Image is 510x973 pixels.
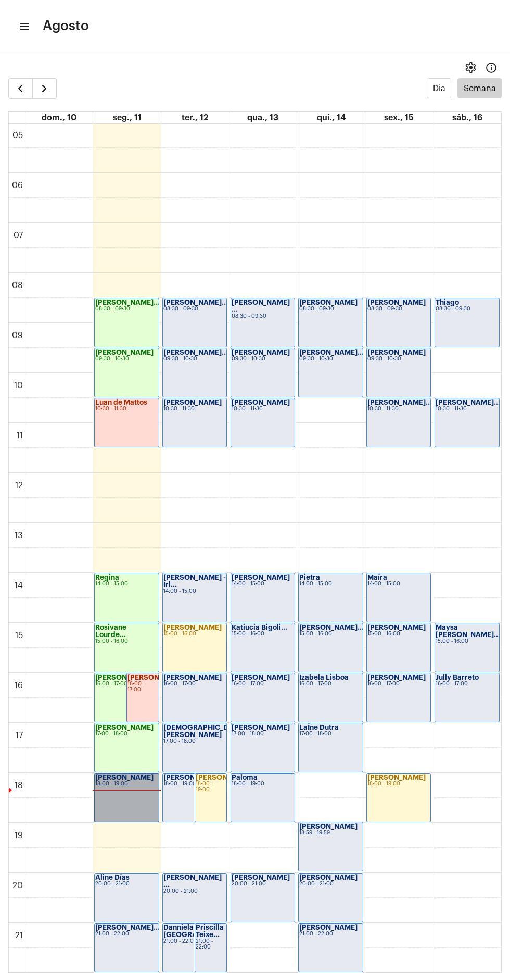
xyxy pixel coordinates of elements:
[299,731,362,737] div: 17:00 - 18:00
[13,631,25,640] div: 15
[10,331,25,340] div: 09
[232,724,290,731] strong: [PERSON_NAME]
[163,589,226,594] div: 14:00 - 15:00
[10,881,25,890] div: 20
[367,631,430,637] div: 15:00 - 16:00
[299,881,362,887] div: 20:00 - 21:00
[163,574,226,588] strong: [PERSON_NAME] - Irl...
[95,724,154,731] strong: [PERSON_NAME]
[367,399,432,406] strong: [PERSON_NAME]...
[367,306,430,312] div: 08:30 - 09:30
[196,774,254,781] strong: [PERSON_NAME]
[436,681,499,687] div: 16:00 - 17:00
[163,724,244,738] strong: [DEMOGRAPHIC_DATA][PERSON_NAME]
[427,78,451,98] button: Dia
[299,931,362,937] div: 21:00 - 22:00
[436,406,499,412] div: 10:30 - 11:30
[95,924,160,931] strong: [PERSON_NAME]...
[163,674,222,681] strong: [PERSON_NAME]
[464,61,477,74] span: settings
[232,731,294,737] div: 17:00 - 18:00
[299,349,364,356] strong: [PERSON_NAME]...
[382,112,416,123] a: 15 de agosto de 2025
[163,349,228,356] strong: [PERSON_NAME]...
[95,681,158,687] div: 16:00 - 17:00
[95,574,119,581] strong: Regina
[163,681,226,687] div: 16:00 - 17:00
[481,57,502,78] button: Info
[15,431,25,440] div: 11
[232,624,287,631] strong: Katiucia Bigoli...
[436,299,459,306] strong: Thiago
[367,674,426,681] strong: [PERSON_NAME]
[436,674,479,681] strong: Jully Barreto
[14,731,25,740] div: 17
[12,581,25,590] div: 14
[485,61,498,74] mat-icon: Info
[10,281,25,290] div: 08
[299,299,358,306] strong: [PERSON_NAME]
[95,349,154,356] strong: [PERSON_NAME]
[299,924,358,931] strong: [PERSON_NAME]
[163,399,222,406] strong: [PERSON_NAME]
[19,20,29,33] mat-icon: sidenav icon
[196,781,226,793] div: 18:00 - 19:00
[8,78,33,99] button: Semana Anterior
[180,112,210,123] a: 12 de agosto de 2025
[127,674,192,681] strong: [PERSON_NAME]...
[163,356,226,362] div: 09:30 - 10:30
[163,781,226,787] div: 18:00 - 19:00
[95,731,158,737] div: 17:00 - 18:00
[299,581,362,587] div: 14:00 - 15:00
[163,299,228,306] strong: [PERSON_NAME]...
[232,299,290,313] strong: [PERSON_NAME] ...
[163,889,226,894] div: 20:00 - 21:00
[232,349,290,356] strong: [PERSON_NAME]
[450,112,484,123] a: 16 de agosto de 2025
[299,306,362,312] div: 08:30 - 09:30
[367,574,387,581] strong: Maíra
[367,774,426,781] strong: [PERSON_NAME]
[95,639,158,644] div: 15:00 - 16:00
[436,306,499,312] div: 08:30 - 09:30
[95,931,158,937] div: 21:00 - 22:00
[43,18,89,34] span: Agosto
[196,939,226,950] div: 21:00 - 22:00
[367,406,430,412] div: 10:30 - 11:30
[367,299,426,306] strong: [PERSON_NAME]
[12,531,25,540] div: 13
[163,631,226,637] div: 15:00 - 16:00
[12,681,25,690] div: 16
[111,112,144,123] a: 11 de agosto de 2025
[12,831,25,840] div: 19
[299,830,362,836] div: 18:59 - 19:59
[299,823,358,830] strong: [PERSON_NAME]
[163,874,222,888] strong: [PERSON_NAME] ...
[163,939,226,944] div: 21:00 - 22:00
[299,681,362,687] div: 16:00 - 17:00
[95,674,154,681] strong: [PERSON_NAME]
[299,724,339,731] strong: LaÍne Dutra
[163,739,226,744] div: 17:00 - 18:00
[232,406,294,412] div: 10:30 - 11:30
[436,624,500,638] strong: Maysa [PERSON_NAME]...
[32,78,57,99] button: Próximo Semana
[10,131,25,140] div: 05
[232,674,290,681] strong: [PERSON_NAME]
[12,381,25,390] div: 10
[163,774,222,781] strong: [PERSON_NAME]
[367,349,426,356] strong: [PERSON_NAME]
[232,781,294,787] div: 18:00 - 19:00
[367,681,430,687] div: 16:00 - 17:00
[232,774,258,781] strong: Paloma
[245,112,280,123] a: 13 de agosto de 2025
[232,631,294,637] div: 15:00 - 16:00
[10,181,25,190] div: 06
[40,112,79,123] a: 10 de agosto de 2025
[460,57,481,78] button: settings
[436,399,500,406] strong: [PERSON_NAME]...
[232,314,294,319] div: 08:30 - 09:30
[163,924,238,938] strong: Danniela [GEOGRAPHIC_DATA]
[163,624,222,631] strong: [PERSON_NAME]
[436,639,499,644] div: 15:00 - 16:00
